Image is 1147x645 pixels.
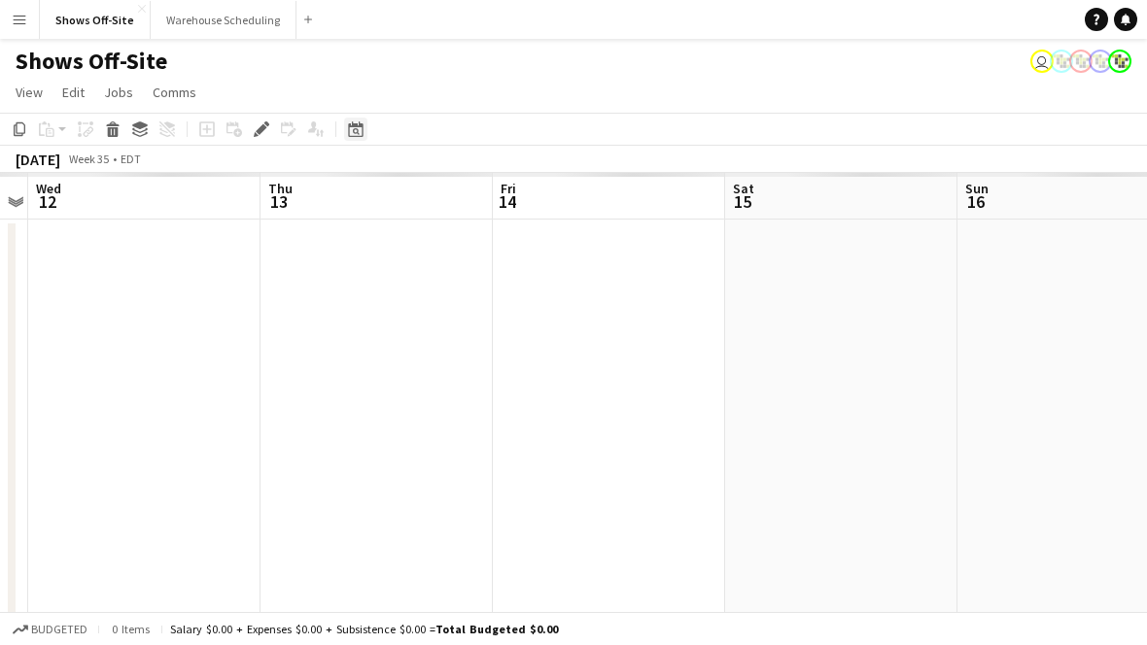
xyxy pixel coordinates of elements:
a: View [8,80,51,105]
span: View [16,84,43,101]
button: Budgeted [10,619,90,640]
div: EDT [121,152,141,166]
span: Wed [36,180,61,197]
span: Thu [268,180,293,197]
span: Sat [733,180,754,197]
button: Warehouse Scheduling [151,1,296,39]
span: 0 items [107,622,154,636]
span: Total Budgeted $0.00 [435,622,558,636]
app-user-avatar: Labor Coordinator [1050,50,1073,73]
button: Shows Off-Site [40,1,151,39]
span: 13 [265,190,293,213]
span: Sun [965,180,989,197]
span: Comms [153,84,196,101]
span: 16 [962,190,989,213]
h1: Shows Off-Site [16,47,167,76]
div: Salary $0.00 + Expenses $0.00 + Subsistence $0.00 = [170,622,558,636]
app-user-avatar: Labor Coordinator [1108,50,1131,73]
app-user-avatar: Labor Coordinator [1069,50,1093,73]
span: Week 35 [64,152,113,166]
span: 14 [498,190,516,213]
app-user-avatar: Toryn Tamborello [1030,50,1054,73]
a: Edit [54,80,92,105]
app-user-avatar: Labor Coordinator [1089,50,1112,73]
span: Jobs [104,84,133,101]
span: Fri [501,180,516,197]
span: Edit [62,84,85,101]
a: Jobs [96,80,141,105]
span: 15 [730,190,754,213]
span: 12 [33,190,61,213]
div: [DATE] [16,150,60,169]
span: Budgeted [31,623,87,636]
a: Comms [145,80,204,105]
